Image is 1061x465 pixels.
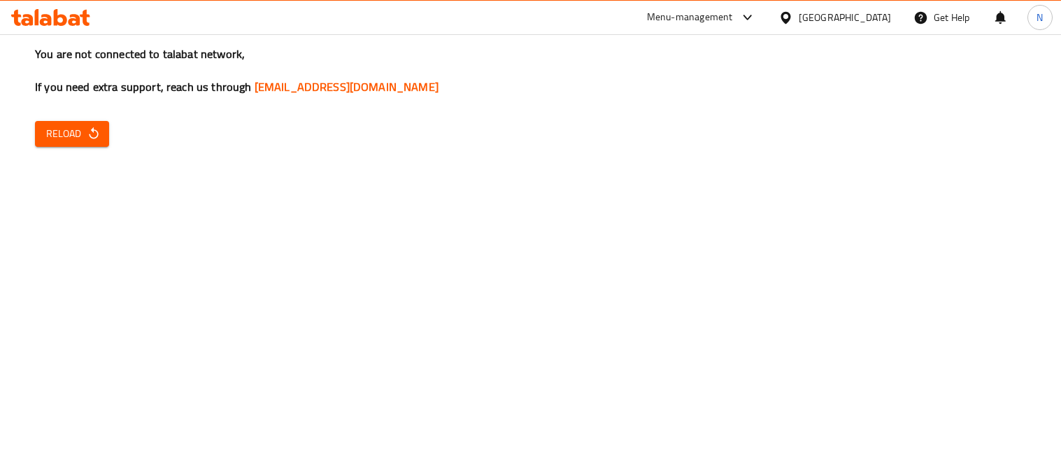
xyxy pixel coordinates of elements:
div: [GEOGRAPHIC_DATA] [799,10,891,25]
button: Reload [35,121,109,147]
span: N [1037,10,1043,25]
h3: You are not connected to talabat network, If you need extra support, reach us through [35,46,1026,95]
div: Menu-management [647,9,733,26]
span: Reload [46,125,98,143]
a: [EMAIL_ADDRESS][DOMAIN_NAME] [255,76,439,97]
